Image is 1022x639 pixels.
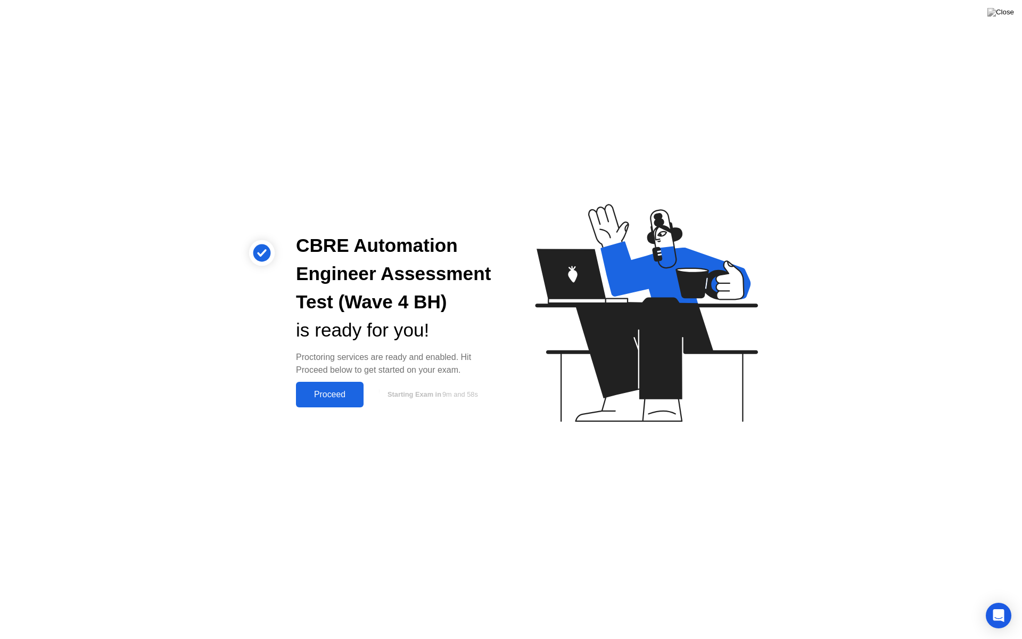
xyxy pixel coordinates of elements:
div: CBRE Automation Engineer Assessment Test (Wave 4 BH) [296,232,494,316]
button: Proceed [296,382,364,407]
span: 9m and 58s [442,390,478,398]
div: Proctoring services are ready and enabled. Hit Proceed below to get started on your exam. [296,351,494,376]
div: Open Intercom Messenger [986,603,1011,628]
img: Close [987,8,1014,17]
div: Proceed [299,390,360,399]
div: is ready for you! [296,316,494,345]
button: Starting Exam in9m and 58s [369,384,494,405]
